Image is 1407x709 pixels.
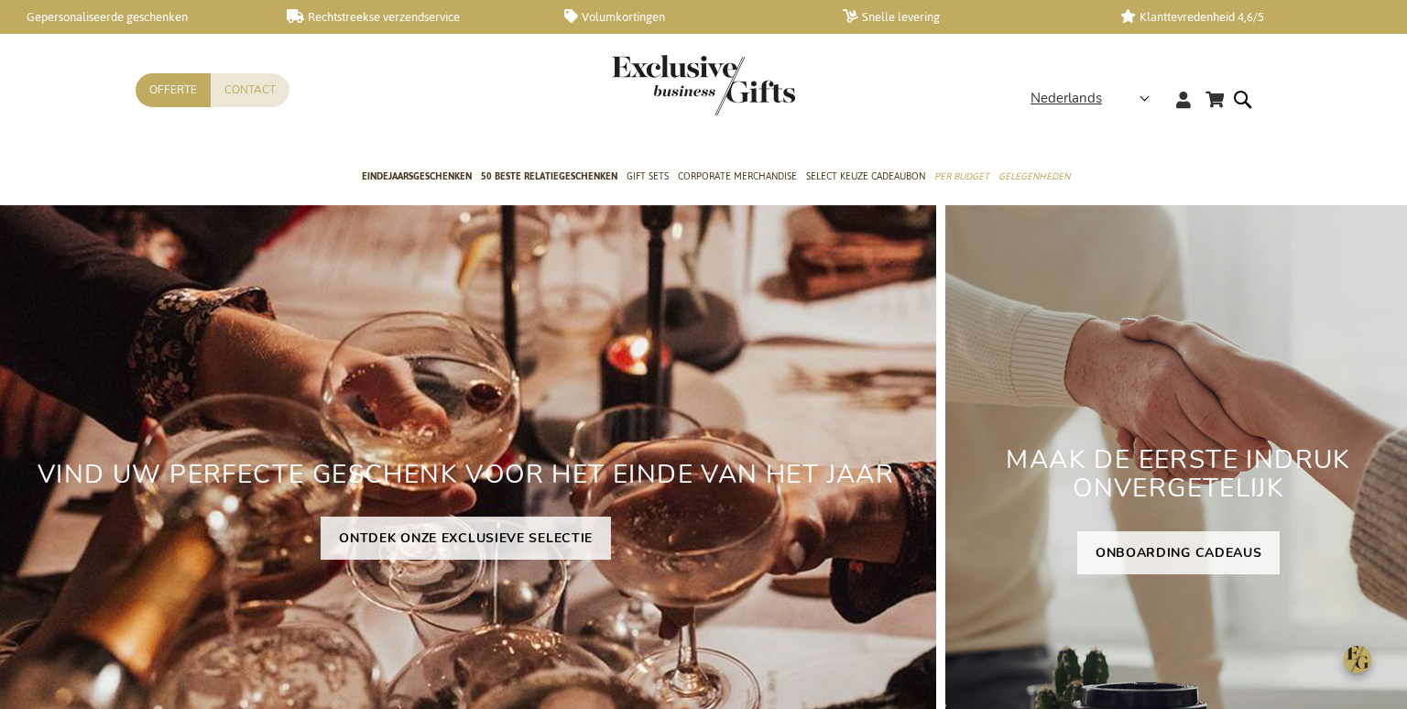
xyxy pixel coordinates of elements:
span: Per Budget [934,167,989,186]
span: Gift Sets [627,167,669,186]
a: Snelle levering [843,9,1091,25]
span: Eindejaarsgeschenken [362,167,472,186]
a: ONBOARDING CADEAUS [1077,531,1281,574]
a: Volumkortingen [564,9,813,25]
span: Gelegenheden [998,167,1070,186]
a: Contact [211,73,289,107]
span: Nederlands [1031,88,1102,109]
a: ONTDEK ONZE EXCLUSIEVE SELECTIE [321,517,611,560]
a: 50 beste relatiegeschenken [481,155,617,201]
a: Klanttevredenheid 4,6/5 [1120,9,1369,25]
a: Select Keuze Cadeaubon [806,155,925,201]
span: Select Keuze Cadeaubon [806,167,925,186]
span: Corporate Merchandise [678,167,797,186]
span: 50 beste relatiegeschenken [481,167,617,186]
a: Corporate Merchandise [678,155,797,201]
a: Eindejaarsgeschenken [362,155,472,201]
img: Exclusive Business gifts logo [612,55,795,115]
a: Per Budget [934,155,989,201]
a: Gepersonaliseerde geschenken [9,9,257,25]
a: Gift Sets [627,155,669,201]
a: Offerte [136,73,211,107]
a: Gelegenheden [998,155,1070,201]
a: Rechtstreekse verzendservice [287,9,535,25]
a: store logo [612,55,703,115]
